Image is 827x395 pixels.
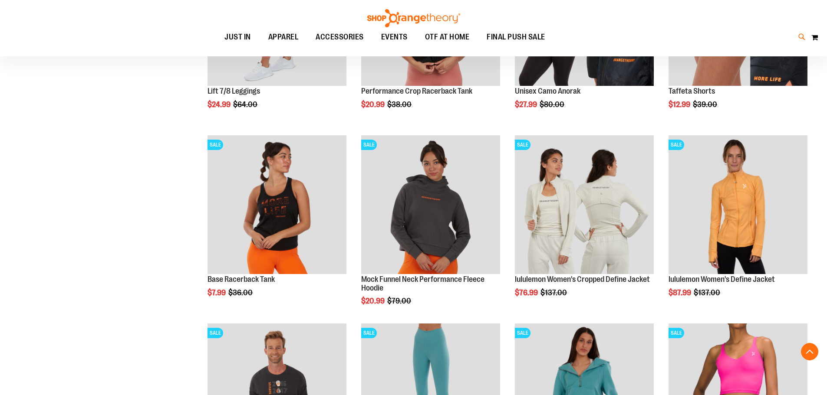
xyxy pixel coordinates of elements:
[316,27,364,47] span: ACCESSORIES
[515,275,650,284] a: lululemon Women's Cropped Define Jacket
[515,135,654,274] img: Product image for lululemon Define Jacket Cropped
[669,135,807,274] img: Product image for lululemon Define Jacket
[425,27,470,47] span: OTF AT HOME
[361,100,386,109] span: $20.99
[228,288,254,297] span: $36.00
[357,131,504,327] div: product
[669,288,692,297] span: $87.99
[208,288,227,297] span: $7.99
[216,27,260,47] a: JUST IN
[224,27,251,47] span: JUST IN
[361,275,484,292] a: Mock Funnel Neck Performance Fleece Hoodie
[361,140,377,150] span: SALE
[208,275,275,284] a: Base Racerback Tank
[268,27,299,47] span: APPAREL
[366,9,461,27] img: Shop Orangetheory
[515,135,654,275] a: Product image for lululemon Define Jacket CroppedSALE
[664,131,812,319] div: product
[693,100,718,109] span: $39.00
[540,288,568,297] span: $137.00
[233,100,259,109] span: $64.00
[372,27,416,47] a: EVENTS
[487,27,545,47] span: FINAL PUSH SALE
[669,275,775,284] a: lululemon Women's Define Jacket
[203,131,351,319] div: product
[669,100,692,109] span: $12.99
[260,27,307,47] a: APPAREL
[208,100,232,109] span: $24.99
[669,328,684,338] span: SALE
[801,343,818,360] button: Back To Top
[208,135,346,274] img: Product image for Base Racerback Tank
[381,27,408,47] span: EVENTS
[669,140,684,150] span: SALE
[416,27,478,47] a: OTF AT HOME
[387,297,412,305] span: $79.00
[361,328,377,338] span: SALE
[694,288,722,297] span: $137.00
[515,100,538,109] span: $27.99
[361,297,386,305] span: $20.99
[515,140,530,150] span: SALE
[208,135,346,275] a: Product image for Base Racerback TankSALE
[307,27,372,47] a: ACCESSORIES
[361,135,500,275] a: Product image for Mock Funnel Neck Performance Fleece HoodieSALE
[515,328,530,338] span: SALE
[208,87,260,95] a: Lift 7/8 Leggings
[511,131,658,319] div: product
[361,135,500,274] img: Product image for Mock Funnel Neck Performance Fleece Hoodie
[669,87,715,95] a: Taffeta Shorts
[387,100,413,109] span: $38.00
[208,328,223,338] span: SALE
[515,87,580,95] a: Unisex Camo Anorak
[208,140,223,150] span: SALE
[478,27,554,47] a: FINAL PUSH SALE
[515,288,539,297] span: $76.99
[361,87,472,95] a: Performance Crop Racerback Tank
[669,135,807,275] a: Product image for lululemon Define JacketSALE
[540,100,566,109] span: $80.00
